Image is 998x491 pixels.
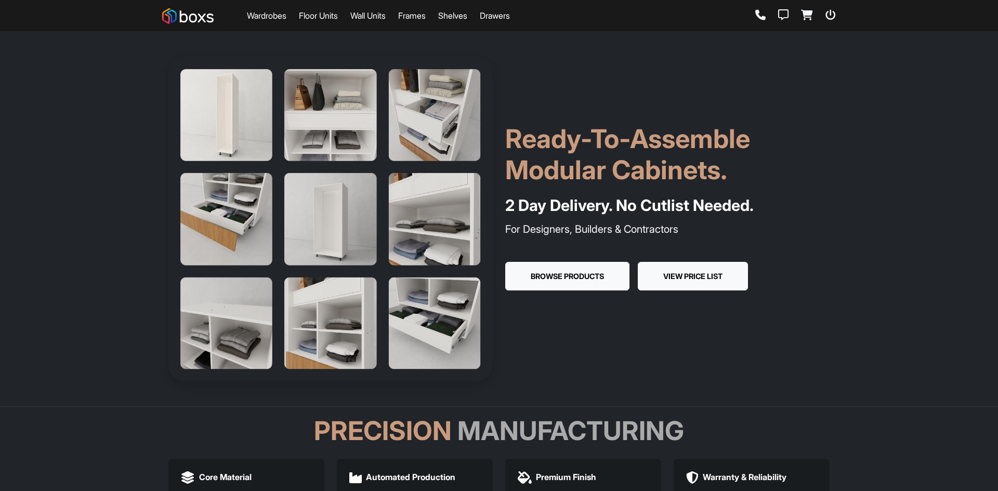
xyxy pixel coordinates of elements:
button: View Price List [638,262,748,291]
h5: Premium Finish [536,472,596,482]
a: Frames [398,9,426,22]
a: Shelves [438,9,467,22]
a: Wall Units [350,9,386,22]
h1: Ready-To-Assemble Modular Cabinets. [505,123,830,185]
h4: 2 Day Delivery. No Cutlist Needed. [505,194,830,217]
button: Browse Products [505,262,629,291]
span: Precision [314,415,452,446]
h5: Warranty & Reliability [703,472,786,482]
p: For Designers, Builders & Contractors [505,221,830,237]
img: Hero [168,57,493,381]
h5: Automated Production [366,472,455,482]
span: Manufacturing [457,415,684,446]
h5: Core Material [199,472,252,482]
a: Drawers [480,9,510,22]
img: Boxs Store logo [162,8,214,24]
a: Floor Units [299,9,338,22]
a: Wardrobes [247,9,286,22]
